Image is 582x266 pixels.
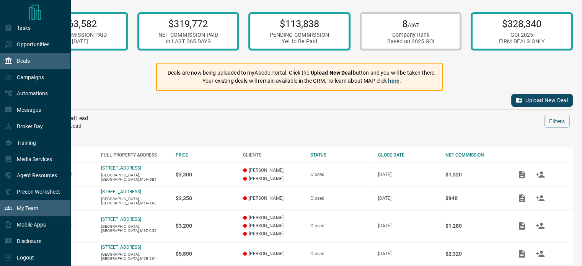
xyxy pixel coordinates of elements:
[101,224,168,233] p: [GEOGRAPHIC_DATA],[GEOGRAPHIC_DATA],M8Z-0G5
[310,152,370,158] div: STATUS
[101,152,168,158] div: FULL PROPERTY ADDRESS
[101,189,141,194] a: [STREET_ADDRESS]
[378,172,438,177] p: [DATE]
[101,217,141,222] a: [STREET_ADDRESS]
[168,69,436,77] p: Deals are now being uploaded to myAbode Portal. Click the button and you will be taken there.
[445,171,505,178] p: $1,320
[270,18,329,29] p: $113,838
[101,165,141,171] a: [STREET_ADDRESS]
[47,18,107,29] p: $263,582
[311,70,353,76] strong: Upload New Deal
[243,223,303,228] p: [PERSON_NAME]
[499,32,545,38] div: GCI 2025
[531,171,549,177] span: Match Clients
[158,32,218,38] div: NET COMMISSION PAID
[243,152,303,158] div: CLIENTS
[513,171,531,177] span: Add / View Documents
[158,18,218,29] p: $319,772
[531,223,549,228] span: Match Clients
[101,173,168,181] p: [GEOGRAPHIC_DATA],[GEOGRAPHIC_DATA],M5H-0B1
[243,168,303,173] p: [PERSON_NAME]
[445,223,505,229] p: $1,280
[387,38,434,45] div: Based on 2025 GCI
[408,22,419,29] span: /467
[513,223,531,228] span: Add / View Documents
[511,94,573,107] button: Upload New Deal
[531,251,549,256] span: Match Clients
[378,223,438,228] p: [DATE]
[310,223,370,228] div: Closed
[101,197,168,205] p: [GEOGRAPHIC_DATA],[GEOGRAPHIC_DATA],M6K-1A2
[101,252,168,261] p: [GEOGRAPHIC_DATA],[GEOGRAPHIC_DATA],M6R-1S1
[175,171,235,178] p: $3,300
[270,38,329,45] div: Yet to Be Paid
[243,251,303,256] p: [PERSON_NAME]
[499,18,545,29] p: $328,340
[243,231,303,237] p: [PERSON_NAME]
[387,18,434,29] p: 8
[388,78,399,84] a: here
[513,195,531,201] span: Add / View Documents
[175,223,235,229] p: $3,200
[499,38,545,45] div: FIRM DEALS ONLY
[378,251,438,256] p: [DATE]
[445,195,505,201] p: $940
[310,251,370,256] div: Closed
[531,195,549,201] span: Match Clients
[310,196,370,201] div: Closed
[175,152,235,158] div: PRICE
[513,251,531,256] span: Add / View Documents
[158,38,218,45] div: in LAST 365 DAYS
[243,196,303,201] p: [PERSON_NAME]
[47,38,107,45] div: in [DATE]
[310,172,370,177] div: Closed
[175,195,235,201] p: $2,350
[378,152,438,158] div: CLOSE DATE
[378,196,438,201] p: [DATE]
[544,115,570,128] button: Filters
[445,251,505,257] p: $2,320
[243,176,303,181] p: [PERSON_NAME]
[175,251,235,257] p: $5,800
[168,77,436,85] p: Your existing deals will remain available in the CRM. To learn about MAP click .
[243,215,303,220] p: [PERSON_NAME]
[387,32,434,38] div: Company Rank
[270,32,329,38] div: PENDING COMMISSION
[101,245,141,250] a: [STREET_ADDRESS]
[445,152,505,158] div: NET COMMISSION
[47,32,107,38] div: NET COMMISSION PAID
